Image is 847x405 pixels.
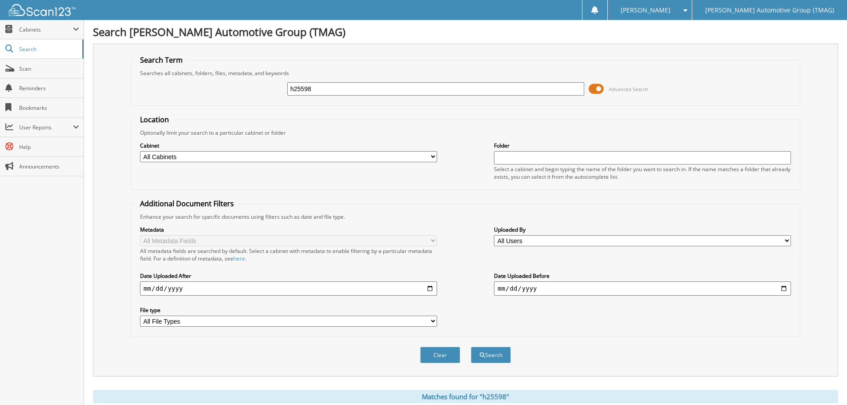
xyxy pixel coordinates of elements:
[494,281,791,296] input: end
[609,86,648,92] span: Advanced Search
[233,255,245,262] a: here
[136,129,795,136] div: Optionally limit your search to a particular cabinet or folder
[19,45,78,53] span: Search
[140,272,437,280] label: Date Uploaded After
[494,272,791,280] label: Date Uploaded Before
[93,24,838,39] h1: Search [PERSON_NAME] Automotive Group (TMAG)
[471,347,511,363] button: Search
[494,142,791,149] label: Folder
[136,115,173,124] legend: Location
[19,124,73,131] span: User Reports
[140,281,437,296] input: start
[136,213,795,221] div: Enhance your search for specific documents using filters such as date and file type.
[19,163,79,170] span: Announcements
[705,8,834,13] span: [PERSON_NAME] Automotive Group (TMAG)
[420,347,460,363] button: Clear
[140,226,437,233] label: Metadata
[621,8,670,13] span: [PERSON_NAME]
[19,104,79,112] span: Bookmarks
[136,55,187,65] legend: Search Term
[140,306,437,314] label: File type
[136,199,238,209] legend: Additional Document Filters
[19,65,79,72] span: Scan
[136,69,795,77] div: Searches all cabinets, folders, files, metadata, and keywords
[93,390,838,403] div: Matches found for "h25598"
[19,143,79,151] span: Help
[9,4,76,16] img: scan123-logo-white.svg
[19,84,79,92] span: Reminders
[494,226,791,233] label: Uploaded By
[140,247,437,262] div: All metadata fields are searched by default. Select a cabinet with metadata to enable filtering b...
[494,165,791,180] div: Select a cabinet and begin typing the name of the folder you want to search in. If the name match...
[140,142,437,149] label: Cabinet
[19,26,73,33] span: Cabinets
